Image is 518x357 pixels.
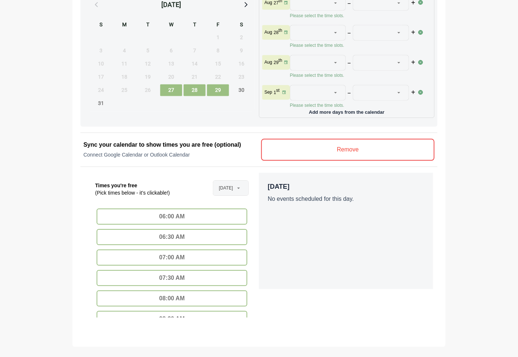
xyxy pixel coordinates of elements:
div: M [113,21,135,30]
div: S [230,21,252,30]
span: Saturday, August 23, 2025 [230,71,252,83]
p: Aug [264,30,272,35]
span: Tuesday, August 5, 2025 [137,45,159,57]
strong: 27 [274,0,278,5]
span: Saturday, August 2, 2025 [230,32,252,44]
span: Wednesday, August 6, 2025 [160,45,182,57]
span: Friday, August 29, 2025 [207,84,229,96]
p: Add more days from the calendar [262,107,431,115]
span: Wednesday, August 13, 2025 [160,58,182,70]
span: [DATE] [219,181,233,196]
span: Sunday, August 31, 2025 [90,98,112,109]
span: Sunday, August 3, 2025 [90,45,112,57]
p: Please select the time slots. [290,43,418,49]
span: Tuesday, August 12, 2025 [137,58,159,70]
span: Thursday, August 21, 2025 [184,71,206,83]
div: 06:30 AM [97,229,247,245]
p: Please select the time slots. [290,73,418,79]
div: W [160,21,182,30]
span: Monday, August 4, 2025 [113,45,135,57]
sup: st [276,88,279,93]
span: Friday, August 1, 2025 [207,32,229,44]
strong: 1 [274,90,276,95]
span: Monday, August 25, 2025 [113,84,135,96]
span: Tuesday, August 19, 2025 [137,71,159,83]
div: S [90,21,112,30]
div: 06:00 AM [97,209,247,225]
div: F [207,21,229,30]
span: Saturday, August 16, 2025 [230,58,252,70]
div: T [137,21,159,30]
p: Times you're free [95,182,170,189]
span: Friday, August 8, 2025 [207,45,229,57]
span: Thursday, August 14, 2025 [184,58,206,70]
span: Thursday, August 7, 2025 [184,45,206,57]
p: Aug [264,60,272,65]
span: Saturday, August 9, 2025 [230,45,252,57]
div: 07:00 AM [97,250,247,266]
p: Please select the time slots. [290,13,418,19]
sup: th [279,58,282,63]
span: Friday, August 22, 2025 [207,71,229,83]
div: 08:30 AM [97,311,247,327]
p: No events scheduled for this day. [268,195,424,204]
div: 08:00 AM [97,291,247,307]
span: Saturday, August 30, 2025 [230,84,252,96]
v-button: Remove [261,139,435,161]
strong: 28 [274,30,278,35]
div: 07:30 AM [97,270,247,286]
div: T [184,21,206,30]
span: Monday, August 11, 2025 [113,58,135,70]
p: Sep [264,90,272,95]
span: Monday, August 18, 2025 [113,71,135,83]
p: Please select the time slots. [290,103,418,109]
span: Wednesday, August 20, 2025 [160,71,182,83]
p: (Pick times below - it’s clickable!) [95,189,170,197]
span: Friday, August 15, 2025 [207,58,229,70]
p: Connect Google Calendar or Outlook Calendar [83,151,257,159]
p: [DATE] [268,182,424,192]
span: Sunday, August 17, 2025 [90,71,112,83]
span: Sunday, August 24, 2025 [90,84,112,96]
sup: th [279,28,282,33]
span: Sunday, August 10, 2025 [90,58,112,70]
h2: Sync your calendar to show times you are free (optional) [83,141,257,150]
strong: 29 [274,60,278,65]
span: Tuesday, August 26, 2025 [137,84,159,96]
span: Thursday, August 28, 2025 [184,84,206,96]
span: Wednesday, August 27, 2025 [160,84,182,96]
